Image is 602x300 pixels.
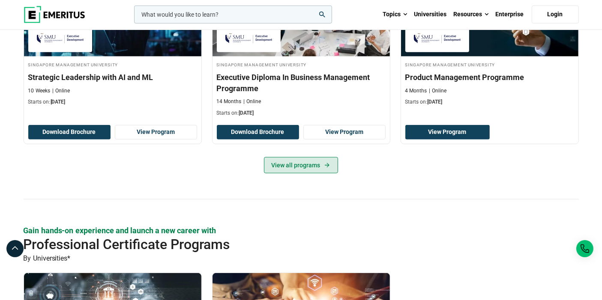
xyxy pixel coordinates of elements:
p: 14 Months [217,98,242,105]
span: [DATE] [51,99,66,105]
input: woocommerce-product-search-field-0 [134,6,332,24]
img: Singapore Management University [221,29,277,48]
p: By Universities* [24,253,579,264]
p: 10 Weeks [28,87,51,95]
button: Download Brochure [217,125,299,140]
p: Online [244,98,261,105]
img: Singapore Management University [410,29,465,48]
span: [DATE] [239,110,254,116]
button: Download Brochure [28,125,111,140]
h4: Singapore Management University [28,61,197,68]
img: Singapore Management University [33,29,88,48]
h2: Professional Certificate Programs [24,236,523,253]
h4: Singapore Management University [217,61,386,68]
span: [DATE] [428,99,443,105]
h3: Executive Diploma In Business Management Programme [217,72,386,93]
p: Online [429,87,447,95]
h3: Strategic Leadership with AI and ML [28,72,197,83]
p: 4 Months [405,87,427,95]
p: Starts on: [217,110,386,117]
h4: Singapore Management University [405,61,574,68]
a: View Program [303,125,386,140]
p: Online [53,87,70,95]
a: View Program [405,125,490,140]
a: Login [532,6,579,24]
a: View all programs [264,157,338,173]
p: Starts on: [28,98,197,106]
p: Gain hands-on experience and launch a new career with [24,225,579,236]
p: Starts on: [405,98,574,106]
a: View Program [115,125,197,140]
h3: Product Management Programme [405,72,574,83]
